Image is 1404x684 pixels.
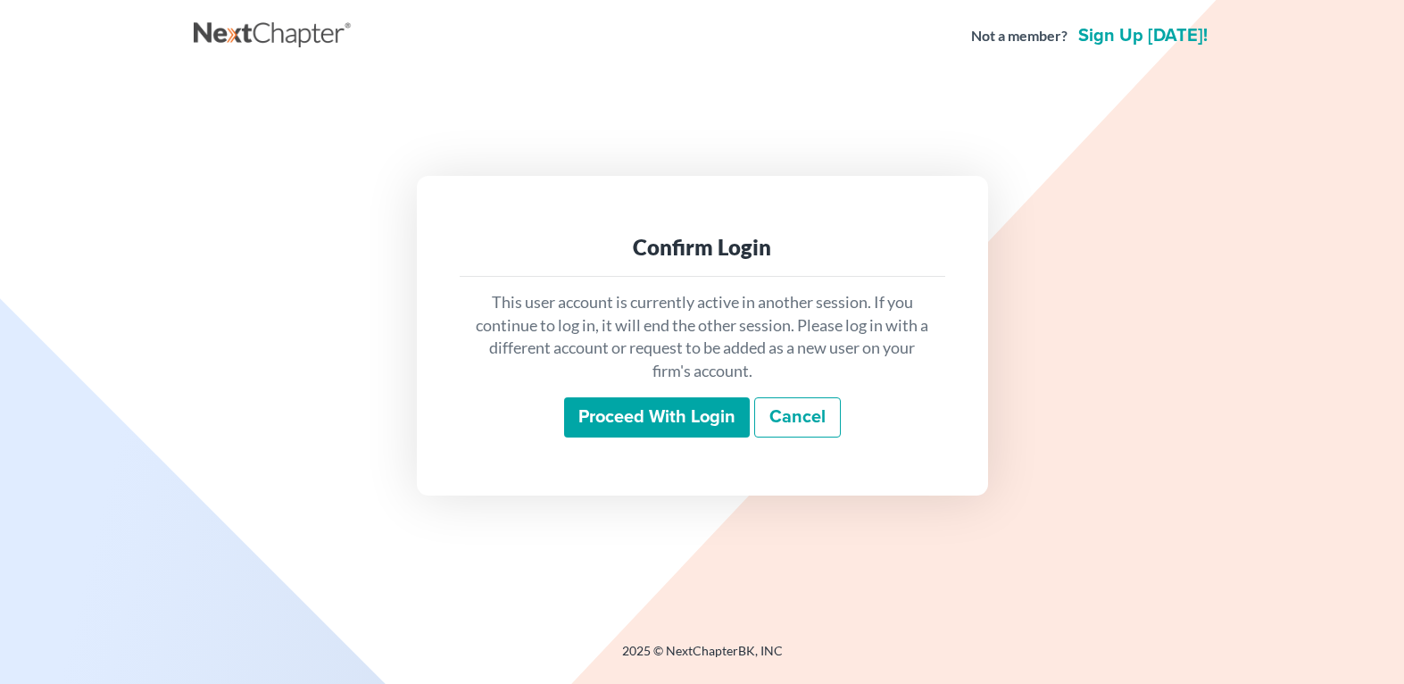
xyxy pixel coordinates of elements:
[474,291,931,383] p: This user account is currently active in another session. If you continue to log in, it will end ...
[1075,27,1211,45] a: Sign up [DATE]!
[971,26,1068,46] strong: Not a member?
[474,233,931,262] div: Confirm Login
[564,397,750,438] input: Proceed with login
[194,642,1211,674] div: 2025 © NextChapterBK, INC
[754,397,841,438] a: Cancel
